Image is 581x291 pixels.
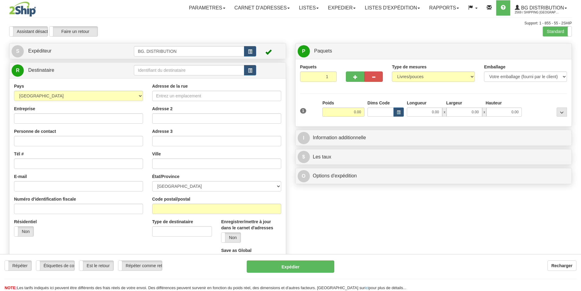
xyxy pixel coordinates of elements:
b: Recharger [551,263,572,268]
label: Type de destinataire [152,219,193,225]
span: 2569 / Shipping [GEOGRAPHIC_DATA] [515,9,561,16]
label: Numéro d'identification fiscale [14,196,76,202]
label: Non [14,227,34,236]
label: Résidentiel [14,219,37,225]
label: Adresse 2 [152,106,173,112]
input: Identifiant de l'expéditeur [134,46,244,56]
a: S Expéditeur [12,45,134,57]
label: E-mail [14,173,27,180]
label: Tél # [14,151,24,157]
input: Entrez un emplacement [152,91,281,101]
label: Largeur [446,100,462,106]
label: Hauteur [486,100,502,106]
label: Non [221,233,241,242]
span: Destinataire [28,67,54,73]
span: BG Distribution [520,5,564,10]
a: Parametres [184,0,230,16]
label: Faire un retour [49,27,98,36]
label: Adresse de la rue [152,83,188,89]
label: Est le retour [79,261,113,271]
label: Répéter comme retour [118,261,162,271]
label: Entreprise [14,106,35,112]
label: Pays [14,83,24,89]
span: R [12,64,24,77]
a: Listes [294,0,323,16]
label: Enregistrer/mettre à jour dans le carnet d'adresses [221,219,281,231]
label: État/Province [152,173,179,180]
input: Identifiant du destinataire [134,65,244,75]
span: S [12,45,24,57]
a: Expedier [323,0,360,16]
label: Standard [543,27,572,36]
img: logo2569.jpg [9,2,36,17]
span: I [298,132,310,144]
label: Longueur [407,100,427,106]
a: OOptions d'expédition [298,170,570,182]
label: Code postal/postal [152,196,190,202]
a: IInformation additionnelle [298,132,570,144]
a: Carnet d'adresses [230,0,295,16]
span: Expéditeur [28,48,52,53]
span: x [442,107,447,117]
span: Paquets [314,48,332,53]
a: BG Distribution 2569 / Shipping [GEOGRAPHIC_DATA] [510,0,572,16]
span: x [482,107,486,117]
label: Répéter [5,261,31,271]
label: Personne de contact [14,128,56,134]
label: Étiquettes de courrier électronique [36,261,74,271]
span: P [298,45,310,57]
iframe: chat widget [567,114,580,176]
div: ... [557,107,567,117]
a: LISTES D'EXPÉDITION [360,0,425,16]
a: R Destinataire [12,64,120,77]
label: Type de mesures [392,64,426,70]
a: $Les taux [298,151,570,163]
button: Expédier [247,260,334,273]
label: Ville [152,151,161,157]
label: Save as Global [221,247,252,253]
label: Poids [322,100,334,106]
span: $ [298,151,310,163]
label: Dims Code [368,100,390,106]
label: Emballage [484,64,505,70]
span: 1 [300,108,307,114]
a: P Paquets [298,45,570,57]
a: ici [365,286,369,290]
label: Adresse 3 [152,128,173,134]
label: Paquets [300,64,317,70]
div: Support: 1 - 855 - 55 - 2SHIP [9,21,572,26]
a: Rapports [425,0,464,16]
span: O [298,170,310,182]
label: Assistant désactivé [9,27,48,36]
span: NOTE: [5,286,17,290]
button: Recharger [547,260,576,271]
